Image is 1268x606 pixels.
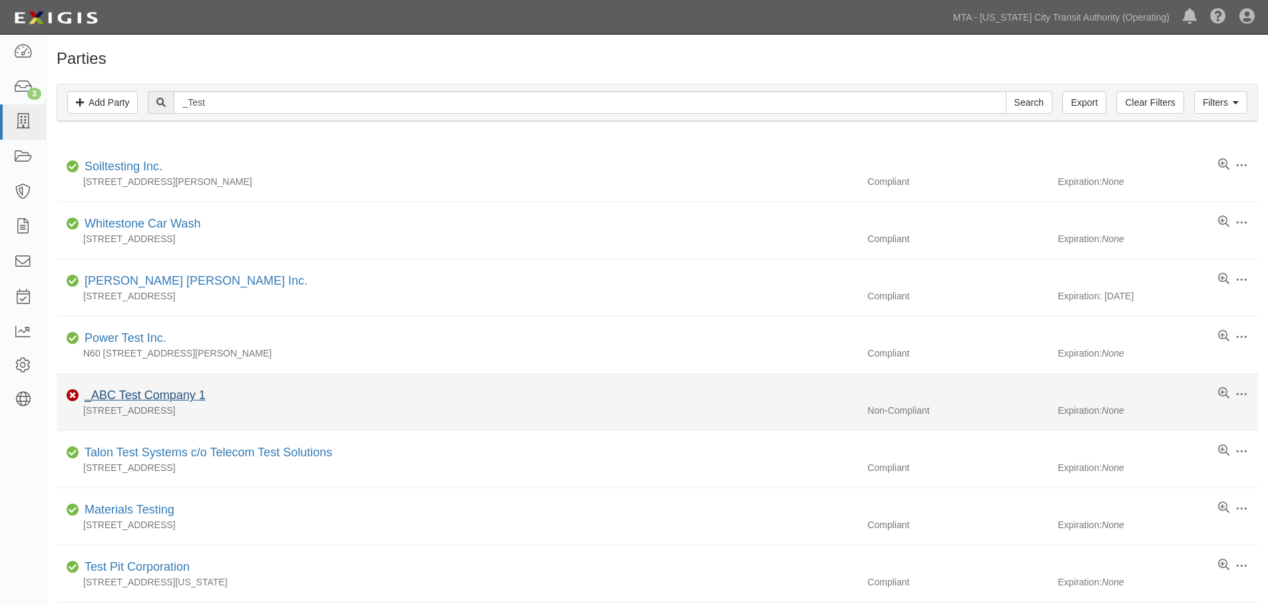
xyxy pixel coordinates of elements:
[1116,91,1183,114] a: Clear Filters
[857,289,1058,303] div: Compliant
[85,217,200,230] a: Whitestone Car Wash
[57,175,857,188] div: [STREET_ADDRESS][PERSON_NAME]
[57,575,857,589] div: [STREET_ADDRESS][US_STATE]
[1218,444,1229,458] a: View results summary
[1210,9,1226,25] i: Help Center - Complianz
[1102,176,1124,187] i: None
[1218,330,1229,343] a: View results summary
[1194,91,1247,114] a: Filters
[67,563,79,572] i: Compliant
[57,289,857,303] div: [STREET_ADDRESS]
[67,162,79,172] i: Compliant
[1058,347,1258,360] div: Expiration:
[1218,387,1229,400] a: View results summary
[57,232,857,245] div: [STREET_ADDRESS]
[1218,216,1229,229] a: View results summary
[27,88,41,100] div: 3
[79,216,200,233] div: Whitestone Car Wash
[1058,461,1258,474] div: Expiration:
[57,347,857,360] div: N60 [STREET_ADDRESS][PERSON_NAME]
[67,277,79,286] i: Compliant
[67,448,79,458] i: Compliant
[1218,158,1229,172] a: View results summary
[1102,405,1124,416] i: None
[857,175,1058,188] div: Compliant
[1102,462,1124,473] i: None
[79,387,206,404] div: _ABC Test Company 1
[1058,518,1258,531] div: Expiration:
[67,220,79,229] i: Compliant
[1102,520,1124,530] i: None
[857,518,1058,531] div: Compliant
[79,502,174,519] div: Materials Testing
[57,50,1258,67] h1: Parties
[85,560,190,573] a: Test Pit Corporation
[85,274,308,287] a: [PERSON_NAME] [PERSON_NAME] Inc.
[1102,577,1124,587] i: None
[85,160,162,173] a: Soiltesting Inc.
[79,559,190,576] div: Test Pit Corporation
[857,232,1058,245] div: Compliant
[79,158,162,176] div: Soiltesting Inc.
[1102,233,1124,244] i: None
[1058,404,1258,417] div: Expiration:
[1102,348,1124,359] i: None
[67,91,138,114] a: Add Party
[1218,559,1229,572] a: View results summary
[79,273,308,290] div: Malatesta Paladino Inc.
[57,404,857,417] div: [STREET_ADDRESS]
[67,506,79,515] i: Compliant
[79,444,332,462] div: Talon Test Systems c/o Telecom Test Solutions
[857,404,1058,417] div: Non-Compliant
[1058,175,1258,188] div: Expiration:
[57,461,857,474] div: [STREET_ADDRESS]
[947,4,1176,31] a: MTA - [US_STATE] City Transit Authority (Operating)
[1058,289,1258,303] div: Expiration: [DATE]
[67,391,79,400] i: Non-Compliant
[1006,91,1052,114] input: Search
[1218,502,1229,515] a: View results summary
[1058,232,1258,245] div: Expiration:
[85,503,174,516] a: Materials Testing
[1058,575,1258,589] div: Expiration:
[857,461,1058,474] div: Compliant
[10,6,102,30] img: Logo
[85,331,166,345] a: Power Test Inc.
[857,575,1058,589] div: Compliant
[1062,91,1106,114] a: Export
[857,347,1058,360] div: Compliant
[85,388,206,402] a: _ABC Test Company 1
[79,330,166,347] div: Power Test Inc.
[85,446,332,459] a: Talon Test Systems c/o Telecom Test Solutions
[1218,273,1229,286] a: View results summary
[67,334,79,343] i: Compliant
[57,518,857,531] div: [STREET_ADDRESS]
[174,91,1006,114] input: Search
